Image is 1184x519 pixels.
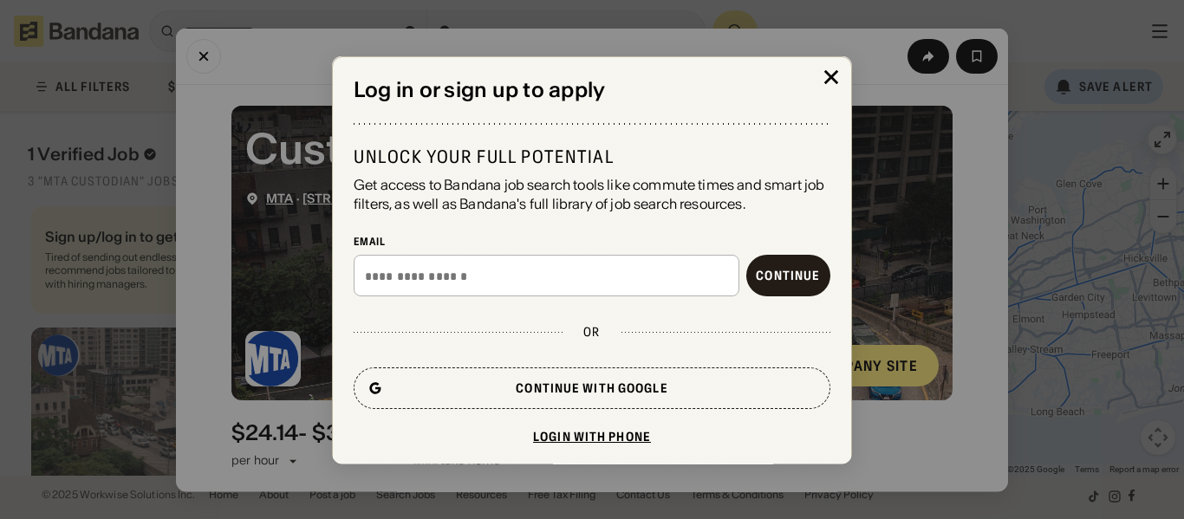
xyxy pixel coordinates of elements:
div: Unlock your full potential [354,145,830,167]
div: Get access to Bandana job search tools like commute times and smart job filters, as well as Banda... [354,174,830,213]
div: Login with phone [533,431,651,443]
div: or [583,324,600,340]
div: Continue [756,269,820,282]
div: Log in or sign up to apply [354,77,830,102]
div: Continue with Google [516,382,667,394]
div: Email [354,234,830,248]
